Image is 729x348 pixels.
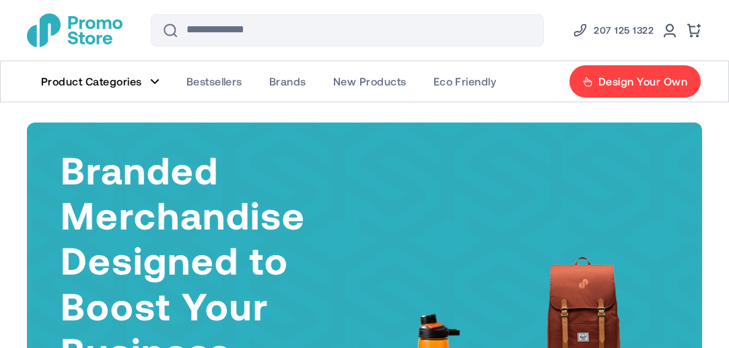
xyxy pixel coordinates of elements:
span: New Products [333,75,407,88]
span: 207 125 1322 [594,22,654,38]
button: Search [154,14,186,46]
a: Design Your Own [569,65,701,98]
a: store logo [27,13,123,47]
a: New Products [320,61,420,102]
span: Bestsellers [186,75,242,88]
a: Bestsellers [173,61,256,102]
a: Product Categories [28,61,173,102]
span: Eco Friendly [433,75,497,88]
a: Brands [256,61,320,102]
img: Promotional Merchandise [27,13,123,47]
span: Brands [269,75,306,88]
span: Product Categories [41,75,142,88]
a: Phone [572,22,654,38]
span: Design Your Own [598,75,687,88]
a: Eco Friendly [420,61,510,102]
